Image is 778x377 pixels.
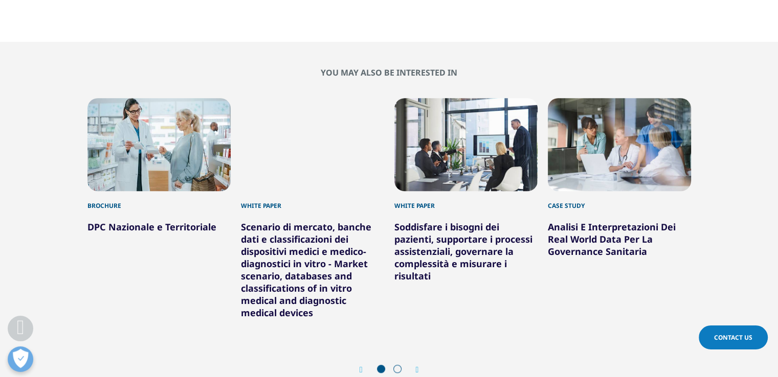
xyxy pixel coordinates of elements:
a: Soddisfare i bisogni dei pazienti, supportare i processi assistenziali, governare la complessità ... [394,221,532,282]
div: Brochure [87,191,231,210]
div: White Paper [241,191,384,210]
a: Contact Us [699,325,768,349]
span: Contact Us [714,333,752,342]
div: 1 / 6 [87,98,231,319]
a: Analisi E Interpretazioni Dei Real World Data Per La Governance Sanitaria [548,221,676,257]
div: Next slide [406,365,419,374]
button: Apri preferenze [8,346,33,372]
div: 3 / 6 [394,98,538,319]
h2: You may also be interested in [87,67,691,78]
div: White Paper [394,191,538,210]
div: 4 / 6 [548,98,691,319]
a: Scenario di mercato, banche dati e classificazioni dei dispositivi medici e medico-diagnostici in... [241,221,371,319]
a: DPC Nazionale e Territoriale [87,221,216,233]
div: Previous slide [360,365,373,374]
div: Case Study [548,191,691,210]
div: 2 / 6 [241,98,384,319]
